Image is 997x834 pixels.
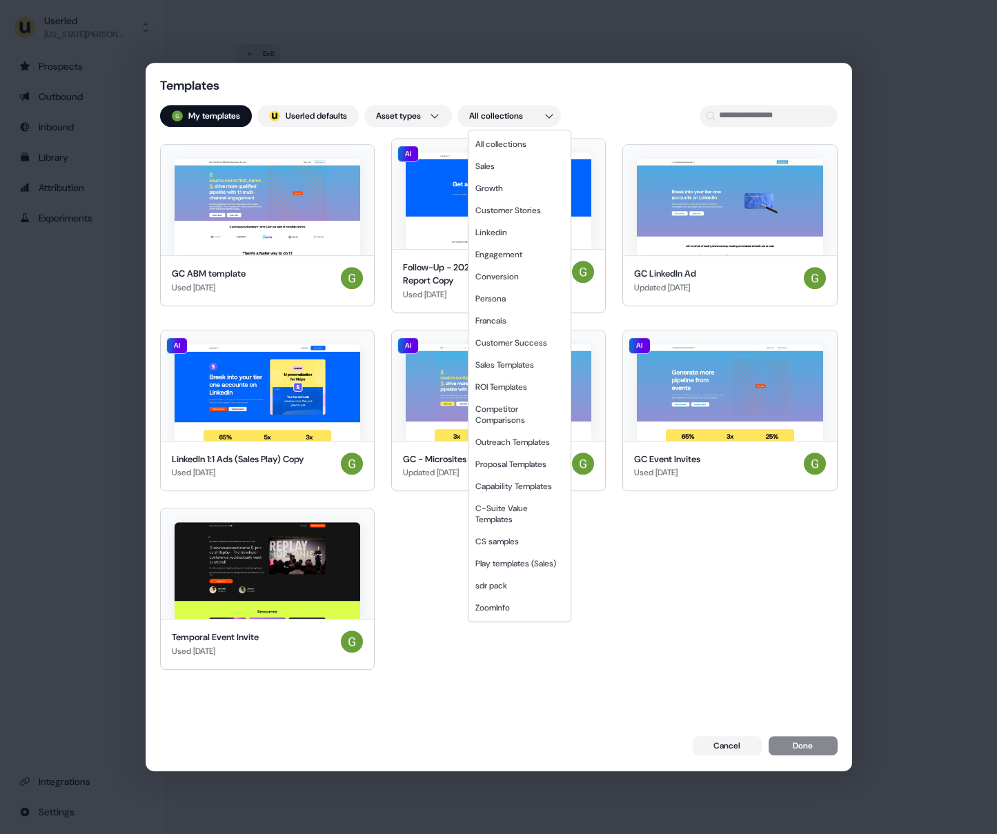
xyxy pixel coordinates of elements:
[475,359,534,370] span: Sales Templates
[475,205,541,216] span: Customer Stories
[475,558,556,569] span: Play templates (Sales)
[475,271,519,282] span: Conversion
[475,227,507,238] span: Linkedin
[475,580,507,591] span: sdr pack
[475,139,526,150] span: All collections
[475,315,506,326] span: Francais
[475,503,564,525] span: C-Suite Value Templates
[475,183,503,194] span: Growth
[475,337,547,348] span: Customer Success
[475,481,552,492] span: Capability Templates
[475,404,564,426] span: Competitor Comparisons
[475,161,495,172] span: Sales
[475,536,519,547] span: CS samples
[475,459,546,470] span: Proposal Templates
[475,381,527,393] span: ROI Templates
[475,602,510,613] span: ZoomInfo
[475,293,506,304] span: Persona
[475,249,522,260] span: Engagement
[475,437,550,448] span: Outreach Templates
